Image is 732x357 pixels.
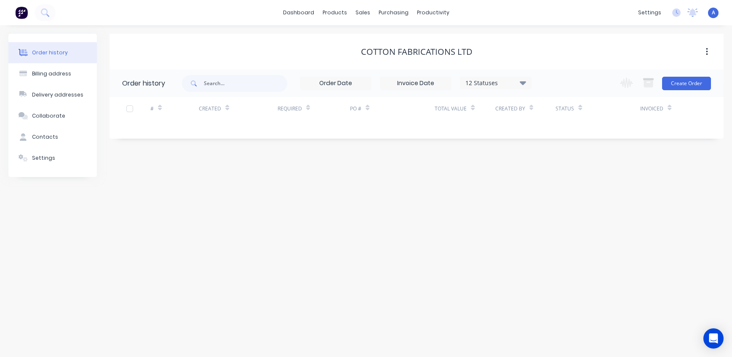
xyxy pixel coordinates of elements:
[640,105,663,113] div: Invoiced
[32,49,68,56] div: Order history
[150,105,154,113] div: #
[122,78,165,89] div: Order history
[8,84,97,105] button: Delivery addresses
[351,6,374,19] div: sales
[278,97,350,120] div: Required
[380,77,451,90] input: Invoice Date
[495,105,525,113] div: Created By
[361,47,473,57] div: Cotton Fabrications Ltd
[495,97,556,120] div: Created By
[556,105,574,113] div: Status
[556,97,640,120] div: Status
[712,9,715,16] span: A
[435,105,467,113] div: Total Value
[634,6,665,19] div: settings
[640,97,689,120] div: Invoiced
[32,133,58,141] div: Contacts
[199,105,221,113] div: Created
[32,91,83,99] div: Delivery addresses
[204,75,287,92] input: Search...
[8,148,97,169] button: Settings
[32,112,65,120] div: Collaborate
[150,97,199,120] div: #
[374,6,413,19] div: purchasing
[662,77,711,90] button: Create Order
[278,105,302,113] div: Required
[15,6,28,19] img: Factory
[350,105,361,113] div: PO #
[8,105,97,126] button: Collaborate
[8,63,97,84] button: Billing address
[32,70,71,78] div: Billing address
[318,6,351,19] div: products
[435,97,495,120] div: Total Value
[703,328,724,349] div: Open Intercom Messenger
[279,6,318,19] a: dashboard
[199,97,278,120] div: Created
[8,42,97,63] button: Order history
[413,6,454,19] div: productivity
[32,154,55,162] div: Settings
[460,78,531,88] div: 12 Statuses
[350,97,435,120] div: PO #
[8,126,97,148] button: Contacts
[300,77,371,90] input: Order Date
